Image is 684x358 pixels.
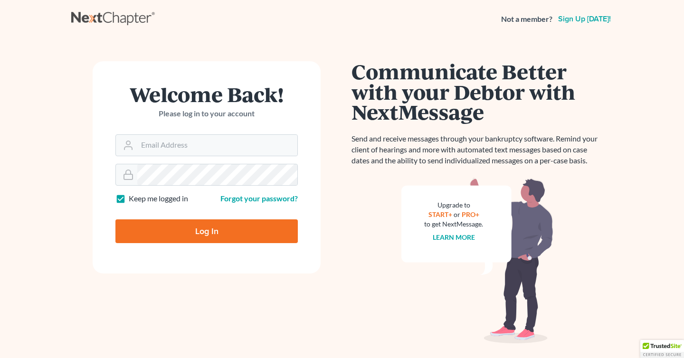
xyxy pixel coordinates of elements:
label: Keep me logged in [129,193,188,204]
input: Log In [115,219,298,243]
a: Forgot your password? [220,194,298,203]
input: Email Address [137,135,297,156]
div: TrustedSite Certified [640,340,684,358]
img: nextmessage_bg-59042aed3d76b12b5cd301f8e5b87938c9018125f34e5fa2b7a6b67550977c72.svg [401,178,553,344]
p: Send and receive messages through your bankruptcy software. Remind your client of hearings and mo... [351,133,603,166]
span: or [454,210,460,218]
a: PRO+ [462,210,479,218]
h1: Welcome Back! [115,84,298,104]
div: to get NextMessage. [424,219,483,229]
p: Please log in to your account [115,108,298,119]
div: Upgrade to [424,200,483,210]
h1: Communicate Better with your Debtor with NextMessage [351,61,603,122]
a: Sign up [DATE]! [556,15,613,23]
a: Learn more [433,233,475,241]
strong: Not a member? [501,14,552,25]
a: START+ [428,210,452,218]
